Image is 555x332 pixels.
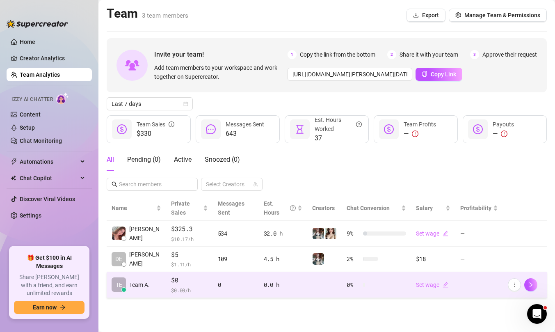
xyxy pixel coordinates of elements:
[356,115,362,133] span: question-circle
[171,286,208,294] span: $ 0.00 /h
[117,124,127,134] span: dollar-circle
[129,224,161,243] span: [PERSON_NAME]
[528,282,534,288] span: right
[315,133,362,143] span: 37
[315,115,362,133] div: Est. Hours Worked
[116,280,122,289] span: TE
[20,212,41,219] a: Settings
[313,228,324,239] img: Amy
[56,92,69,104] img: AI Chatter
[347,254,360,263] span: 2 %
[171,224,208,234] span: $325.3
[422,71,427,77] span: copy
[154,63,284,81] span: Add team members to your workspace and work together on Supercreator.
[464,12,540,18] span: Manage Team & Permissions
[404,121,436,128] span: Team Profits
[501,131,507,137] span: exclamation-circle
[171,275,208,285] span: $0
[384,124,394,134] span: dollar-circle
[413,12,419,18] span: download
[14,254,85,270] span: 🎁 Get $100 in AI Messages
[33,304,57,311] span: Earn now
[264,280,303,289] div: 0.0 h
[455,12,461,18] span: setting
[142,12,188,19] span: 3 team members
[174,156,192,163] span: Active
[226,121,264,128] span: Messages Sent
[512,282,517,288] span: more
[295,124,305,134] span: hourglass
[171,235,208,243] span: $ 10.17 /h
[455,221,503,247] td: —
[407,9,445,22] button: Export
[60,305,66,310] span: arrow-right
[11,175,16,181] img: Chat Copilot
[527,304,547,324] iframe: Intercom live chat
[264,254,303,263] div: 4.5 h
[300,50,375,59] span: Copy the link from the bottom
[107,196,166,221] th: Name
[288,50,297,59] span: 1
[107,6,188,21] h2: Team
[307,196,342,221] th: Creators
[416,230,448,237] a: Set wageedit
[20,39,35,45] a: Home
[20,71,60,78] a: Team Analytics
[112,227,126,240] img: Amy August
[416,68,462,81] button: Copy Link
[183,101,188,106] span: calendar
[482,50,537,59] span: Approve their request
[171,250,208,260] span: $5
[218,280,254,289] div: 0
[169,120,174,129] span: info-circle
[470,50,479,59] span: 3
[473,124,483,134] span: dollar-circle
[218,200,244,216] span: Messages Sent
[171,200,190,216] span: Private Sales
[11,158,17,165] span: thunderbolt
[205,156,240,163] span: Snoozed ( 0 )
[455,247,503,272] td: —
[218,254,254,263] div: 109
[112,98,188,110] span: Last 7 days
[400,50,458,59] span: Share it with your team
[347,205,390,211] span: Chat Conversion
[416,254,450,263] div: $18
[20,52,85,65] a: Creator Analytics
[313,253,324,265] img: Amy
[171,260,208,268] span: $ 1.11 /h
[129,280,150,289] span: Team A.
[14,273,85,298] span: Share [PERSON_NAME] with a friend, and earn unlimited rewards
[387,50,396,59] span: 2
[325,228,336,239] img: ONLINE
[290,199,296,217] span: question-circle
[422,12,439,18] span: Export
[107,155,114,165] div: All
[11,96,53,103] span: Izzy AI Chatter
[449,9,547,22] button: Manage Team & Permissions
[20,196,75,202] a: Discover Viral Videos
[493,121,514,128] span: Payouts
[7,20,68,28] img: logo-BBDzfeDw.svg
[347,280,360,289] span: 0 %
[460,205,491,211] span: Profitability
[226,129,264,139] span: 643
[20,172,78,185] span: Chat Copilot
[20,155,78,168] span: Automations
[431,71,456,78] span: Copy Link
[416,205,433,211] span: Salary
[129,250,161,268] span: [PERSON_NAME]
[404,129,436,139] div: —
[455,272,503,298] td: —
[206,124,216,134] span: message
[347,229,360,238] span: 9 %
[14,301,85,314] button: Earn nowarrow-right
[416,282,448,288] a: Set wageedit
[115,254,122,263] span: DE
[20,137,62,144] a: Chat Monitoring
[253,182,258,187] span: team
[493,129,514,139] div: —
[412,131,418,137] span: exclamation-circle
[112,204,155,213] span: Name
[20,111,41,118] a: Content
